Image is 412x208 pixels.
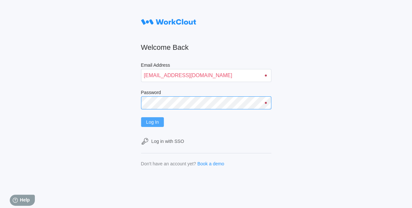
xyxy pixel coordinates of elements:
h2: Welcome Back [141,43,271,52]
button: Log In [141,117,164,127]
span: Log In [146,120,159,124]
label: Email Address [141,62,271,69]
a: Book a demo [197,161,224,166]
div: Log in with SSO [151,139,184,144]
a: Log in with SSO [141,137,271,145]
label: Password [141,90,271,96]
input: Enter your email [141,69,271,82]
div: Don't have an account yet? [141,161,196,166]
